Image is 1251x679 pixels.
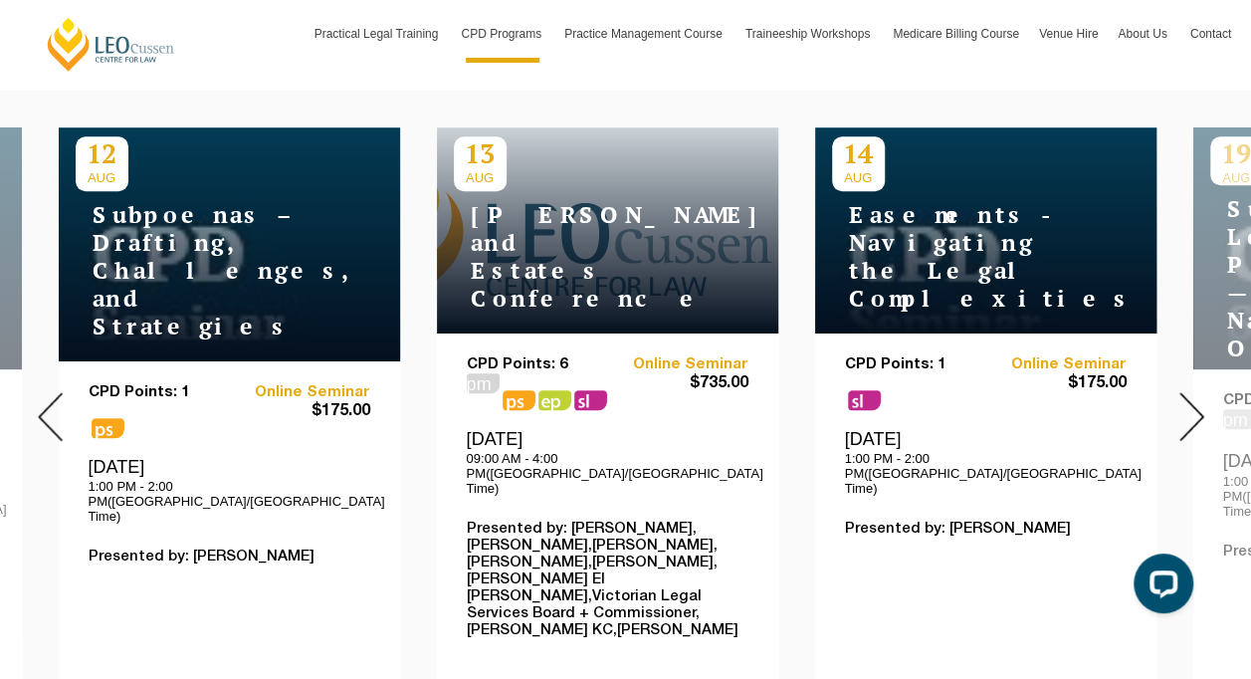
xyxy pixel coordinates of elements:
[92,418,124,438] span: ps
[76,201,324,340] h4: Subpoenas – Drafting, Challenges, and Strategies
[607,373,748,394] span: $735.00
[1118,546,1201,629] iframe: LiveChat chat widget
[454,201,703,313] h4: [PERSON_NAME] and Estates Conference
[985,373,1127,394] span: $175.00
[305,5,452,63] a: Practical Legal Training
[1108,5,1179,63] a: About Us
[467,521,748,639] p: Presented by: [PERSON_NAME],[PERSON_NAME],[PERSON_NAME],[PERSON_NAME],[PERSON_NAME],[PERSON_NAME]...
[845,428,1127,496] div: [DATE]
[832,201,1081,313] h4: Easements - Navigating the Legal Complexities
[1029,5,1108,63] a: Venue Hire
[503,390,535,410] span: ps
[574,390,607,410] span: sl
[454,170,507,185] span: AUG
[985,356,1127,373] a: Online Seminar
[1179,392,1204,441] img: Next
[467,428,748,496] div: [DATE]
[832,136,885,170] p: 14
[451,5,554,63] a: CPD Programs
[76,170,128,185] span: AUG
[229,384,370,401] a: Online Seminar
[845,451,1127,496] p: 1:00 PM - 2:00 PM([GEOGRAPHIC_DATA]/[GEOGRAPHIC_DATA] Time)
[554,5,735,63] a: Practice Management Course
[467,356,608,373] p: CPD Points: 6
[45,16,177,73] a: [PERSON_NAME] Centre for Law
[467,373,500,393] span: pm
[454,136,507,170] p: 13
[832,170,885,185] span: AUG
[735,5,883,63] a: Traineeship Workshops
[38,392,63,441] img: Prev
[1180,5,1241,63] a: Contact
[89,479,370,524] p: 1:00 PM - 2:00 PM([GEOGRAPHIC_DATA]/[GEOGRAPHIC_DATA] Time)
[89,549,370,566] p: Presented by: [PERSON_NAME]
[467,451,748,496] p: 09:00 AM - 4:00 PM([GEOGRAPHIC_DATA]/[GEOGRAPHIC_DATA] Time)
[229,401,370,422] span: $175.00
[607,356,748,373] a: Online Seminar
[848,390,881,410] span: sl
[89,456,370,524] div: [DATE]
[76,136,128,170] p: 12
[538,390,571,410] span: ps
[845,356,986,373] p: CPD Points: 1
[845,521,1127,538] p: Presented by: [PERSON_NAME]
[883,5,1029,63] a: Medicare Billing Course
[89,384,230,401] p: CPD Points: 1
